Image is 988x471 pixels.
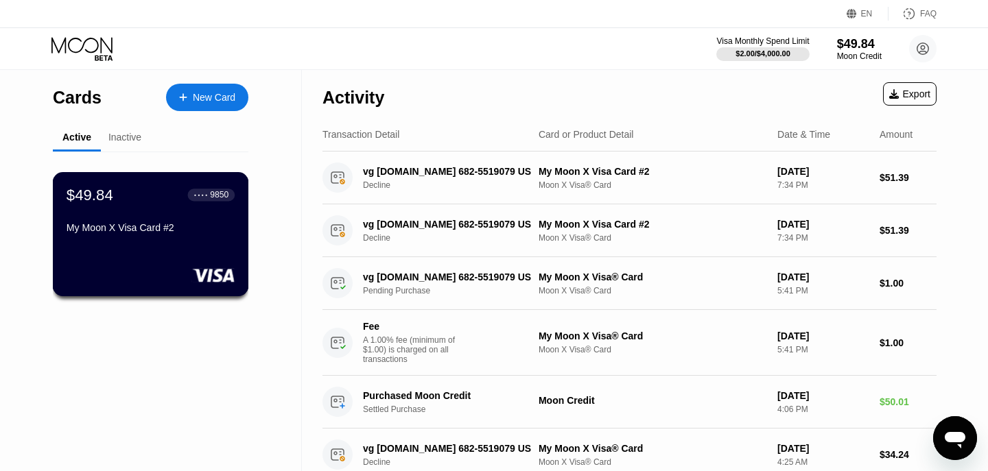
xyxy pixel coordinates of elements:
div: Pending Purchase [363,286,548,295]
div: My Moon X Visa® Card [539,330,766,341]
iframe: Button to launch messaging window [933,416,977,460]
div: $50.01 [880,396,937,407]
div: vg [DOMAIN_NAME] 682-5519079 USDeclineMy Moon X Visa Card #2Moon X Visa® Card[DATE]7:34 PM$51.39 [322,204,937,257]
div: [DATE] [777,443,869,454]
div: Fee [363,321,459,332]
div: Moon X Visa® Card [539,457,766,467]
div: vg [DOMAIN_NAME] 682-5519079 US [363,271,534,282]
div: My Moon X Visa Card #2 [539,166,766,177]
div: My Moon X Visa® Card [539,271,766,282]
div: Export [889,88,930,99]
div: Inactive [108,132,141,143]
div: Activity [322,88,384,108]
div: 4:25 AM [777,457,869,467]
div: Moon Credit [539,395,766,406]
div: vg [DOMAIN_NAME] 682-5519079 US [363,219,534,230]
div: $34.24 [880,449,937,460]
div: Amount [880,129,913,140]
div: Moon X Visa® Card [539,286,766,295]
div: My Moon X Visa Card #2 [539,219,766,230]
div: Date & Time [777,129,830,140]
div: 9850 [210,190,228,200]
div: $49.84● ● ● ●9850My Moon X Visa Card #2 [54,173,248,295]
div: Moon X Visa® Card [539,180,766,190]
div: EN [847,7,889,21]
div: Visa Monthly Spend Limit [716,36,809,46]
div: Active [62,132,91,143]
div: [DATE] [777,271,869,282]
div: FAQ [920,9,937,19]
div: 7:34 PM [777,180,869,190]
div: [DATE] [777,390,869,401]
div: Visa Monthly Spend Limit$2.00/$4,000.00 [716,36,809,61]
div: $2.00 / $4,000.00 [736,49,790,58]
div: 4:06 PM [777,404,869,414]
div: New Card [166,84,248,111]
div: $49.84 [67,186,113,204]
div: Cards [53,88,102,108]
div: Decline [363,233,548,243]
div: $49.84Moon Credit [837,37,882,61]
div: Card or Product Detail [539,129,634,140]
div: Transaction Detail [322,129,399,140]
div: Purchased Moon CreditSettled PurchaseMoon Credit[DATE]4:06 PM$50.01 [322,376,937,428]
div: $51.39 [880,172,937,183]
div: Purchased Moon Credit [363,390,534,401]
div: $1.00 [880,337,937,348]
div: vg [DOMAIN_NAME] 682-5519079 USPending PurchaseMy Moon X Visa® CardMoon X Visa® Card[DATE]5:41 PM... [322,257,937,310]
div: vg [DOMAIN_NAME] 682-5519079 USDeclineMy Moon X Visa Card #2Moon X Visa® Card[DATE]7:34 PM$51.39 [322,152,937,204]
div: Settled Purchase [363,404,548,414]
div: My Moon X Visa Card #2 [67,222,235,233]
div: Export [883,82,937,106]
div: Decline [363,457,548,467]
div: $49.84 [837,37,882,51]
div: $51.39 [880,225,937,236]
div: FAQ [889,7,937,21]
div: [DATE] [777,219,869,230]
div: Moon Credit [837,51,882,61]
div: A 1.00% fee (minimum of $1.00) is charged on all transactions [363,335,466,364]
div: $1.00 [880,278,937,289]
div: Moon X Visa® Card [539,345,766,354]
div: 7:34 PM [777,233,869,243]
div: 5:41 PM [777,345,869,354]
div: My Moon X Visa® Card [539,443,766,454]
div: vg [DOMAIN_NAME] 682-5519079 US [363,443,534,454]
div: vg [DOMAIN_NAME] 682-5519079 US [363,166,534,177]
div: Moon X Visa® Card [539,233,766,243]
div: Decline [363,180,548,190]
div: [DATE] [777,166,869,177]
div: FeeA 1.00% fee (minimum of $1.00) is charged on all transactionsMy Moon X Visa® CardMoon X Visa® ... [322,310,937,376]
div: ● ● ● ● [194,193,208,197]
div: 5:41 PM [777,286,869,295]
div: EN [861,9,873,19]
div: [DATE] [777,330,869,341]
div: New Card [193,92,235,104]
